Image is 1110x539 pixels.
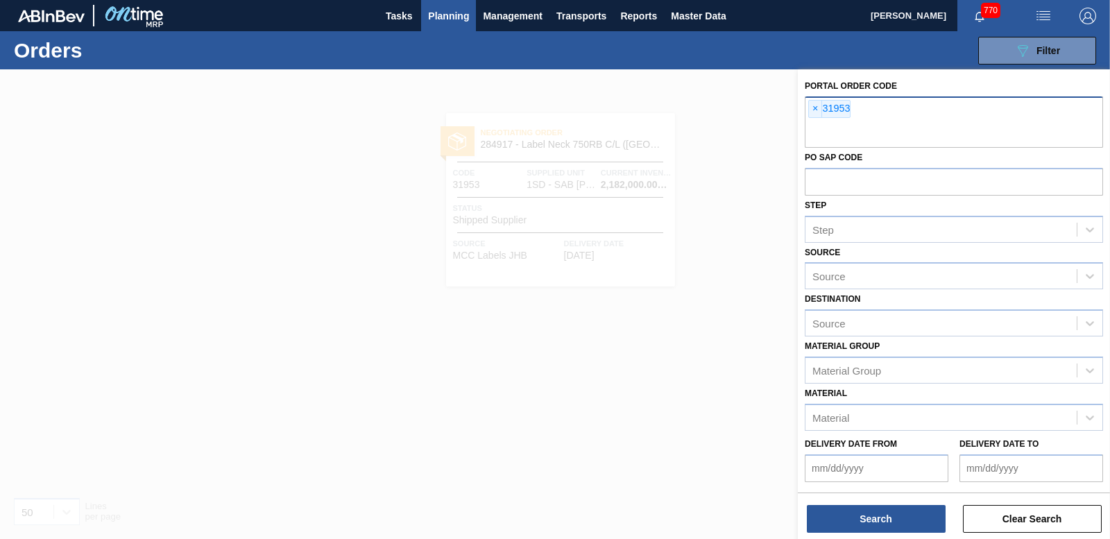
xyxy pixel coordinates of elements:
[556,8,606,24] span: Transports
[808,100,851,118] div: 31953
[483,8,543,24] span: Management
[812,411,849,423] div: Material
[18,10,85,22] img: TNhmsLtSVTkK8tSr43FrP2fwEKptu5GPRR3wAAAABJRU5ErkJggg==
[805,341,880,351] label: Material Group
[1035,8,1052,24] img: userActions
[959,454,1103,482] input: mm/dd/yyyy
[812,271,846,282] div: Source
[671,8,726,24] span: Master Data
[428,8,469,24] span: Planning
[620,8,657,24] span: Reports
[805,200,826,210] label: Step
[805,439,897,449] label: Delivery Date from
[812,364,881,376] div: Material Group
[805,454,948,482] input: mm/dd/yyyy
[812,223,834,235] div: Step
[805,81,897,91] label: Portal Order Code
[384,8,414,24] span: Tasks
[959,439,1039,449] label: Delivery Date to
[805,388,847,398] label: Material
[978,37,1096,65] button: Filter
[809,101,822,117] span: ×
[14,42,215,58] h1: Orders
[981,3,1000,18] span: 770
[812,318,846,330] div: Source
[959,486,1103,506] label: Delivery time to
[1079,8,1096,24] img: Logout
[805,294,860,304] label: Destination
[1036,45,1060,56] span: Filter
[805,153,862,162] label: PO SAP Code
[805,248,840,257] label: Source
[805,486,948,506] label: Delivery time from
[957,6,1002,26] button: Notifications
